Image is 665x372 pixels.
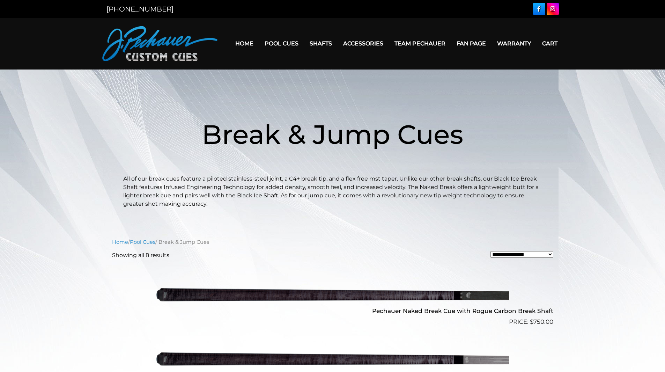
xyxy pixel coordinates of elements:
a: Home [112,239,128,245]
span: $ [530,318,533,325]
a: Pechauer Naked Break Cue with Rogue Carbon Break Shaft $750.00 [112,265,553,327]
a: Team Pechauer [389,35,451,52]
select: Shop order [490,251,553,258]
bdi: 750.00 [530,318,553,325]
h2: Pechauer Naked Break Cue with Rogue Carbon Break Shaft [112,305,553,318]
a: [PHONE_NUMBER] [106,5,173,13]
a: Cart [537,35,563,52]
a: Warranty [492,35,537,52]
a: Home [230,35,259,52]
img: Pechauer Naked Break Cue with Rogue Carbon Break Shaft [156,265,509,324]
a: Pool Cues [130,239,155,245]
a: Pool Cues [259,35,304,52]
p: Showing all 8 results [112,251,169,260]
nav: Breadcrumb [112,238,553,246]
span: Break & Jump Cues [202,118,463,151]
img: Pechauer Custom Cues [102,26,217,61]
p: All of our break cues feature a piloted stainless-steel joint, a C4+ break tip, and a flex free m... [123,175,542,208]
a: Accessories [338,35,389,52]
a: Shafts [304,35,338,52]
a: Fan Page [451,35,492,52]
